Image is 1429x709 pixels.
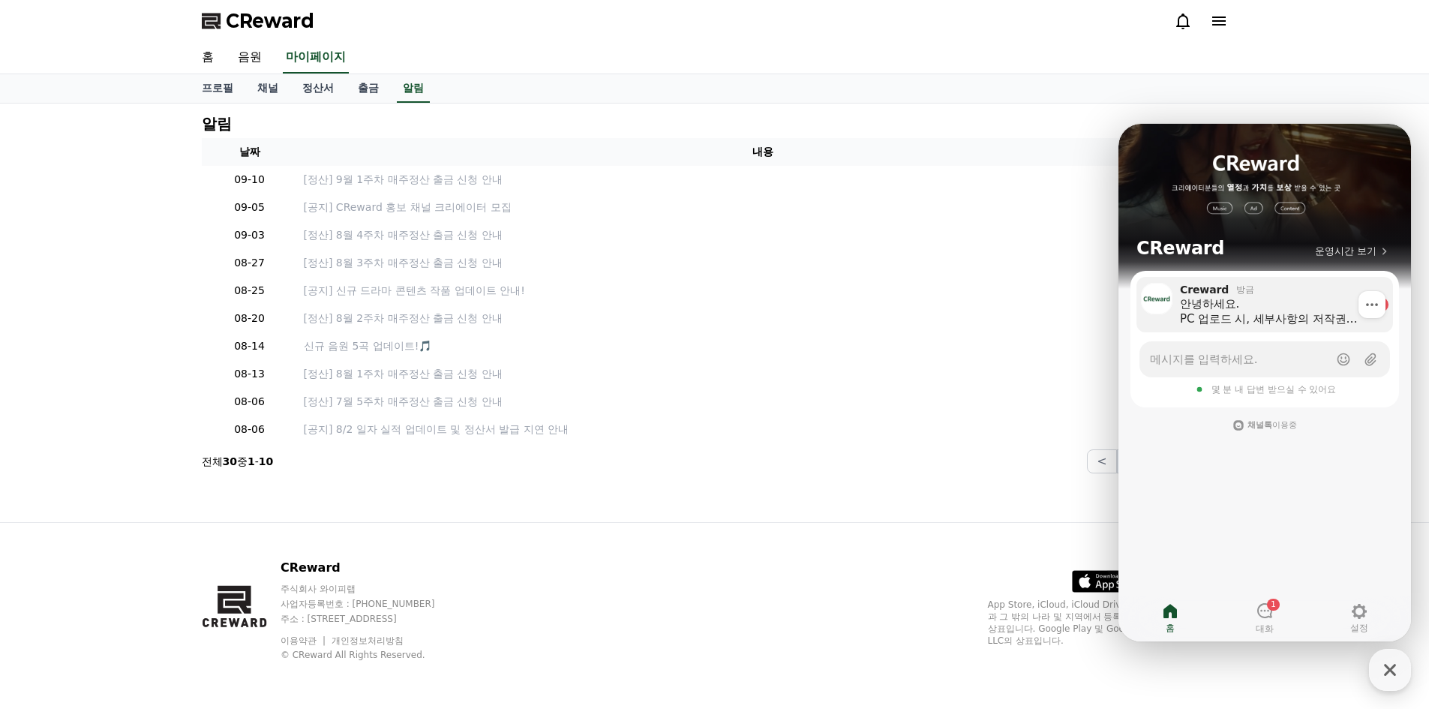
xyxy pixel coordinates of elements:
a: [공지] 8/2 일자 실적 업데이트 및 정산서 발급 지연 안내 [304,422,1222,437]
p: 08-14 [208,338,292,354]
a: 프로필 [190,74,245,103]
a: 신규 음원 5곡 업데이트!🎵 [304,338,1222,354]
h4: 알림 [202,116,232,132]
p: 08-27 [208,255,292,271]
a: 채널 [245,74,290,103]
a: [공지] 신규 드라마 콘텐츠 작품 업데이트 안내! [304,283,1222,299]
p: 08-06 [208,394,292,410]
a: [공지] CReward 홍보 채널 크리에이터 모집 [304,200,1222,215]
a: 개인정보처리방침 [332,635,404,646]
p: 주식회사 와이피랩 [281,583,464,595]
a: [정산] 7월 5주차 매주정산 출금 신청 안내 [304,394,1222,410]
span: CReward [226,9,314,33]
a: [정산] 8월 2주차 매주정산 출금 신청 안내 [304,311,1222,326]
a: 마이페이지 [283,42,349,74]
p: App Store, iCloud, iCloud Drive 및 iTunes Store는 미국과 그 밖의 나라 및 지역에서 등록된 Apple Inc.의 서비스 상표입니다. Goo... [988,599,1228,647]
p: 주소 : [STREET_ADDRESS] [281,613,464,625]
button: < [1087,449,1116,473]
a: 알림 [397,74,430,103]
th: 내용 [298,138,1228,166]
strong: 30 [223,455,237,467]
a: CReward [202,9,314,33]
a: 이용약관 [281,635,328,646]
p: 09-03 [208,227,292,243]
a: 음원 [226,42,274,74]
iframe: Channel chat [1118,124,1411,641]
strong: 1 [248,455,255,467]
button: 1 [1117,449,1144,473]
p: 09-10 [208,172,292,188]
strong: 10 [259,455,273,467]
p: 08-20 [208,311,292,326]
a: [정산] 9월 1주차 매주정산 출금 신청 안내 [304,172,1222,188]
p: © CReward All Rights Reserved. [281,649,464,661]
a: [정산] 8월 4주차 매주정산 출금 신청 안내 [304,227,1222,243]
p: 09-05 [208,200,292,215]
a: 정산서 [290,74,346,103]
a: 홈 [190,42,226,74]
a: [정산] 8월 1주차 매주정산 출금 신청 안내 [304,366,1222,382]
p: 전체 중 - [202,454,274,469]
p: 08-06 [208,422,292,437]
a: 출금 [346,74,391,103]
p: CReward [281,559,464,577]
p: 08-25 [208,283,292,299]
a: [정산] 8월 3주차 매주정산 출금 신청 안내 [304,255,1222,271]
p: 사업자등록번호 : [PHONE_NUMBER] [281,598,464,610]
th: 날짜 [202,138,298,166]
p: 08-13 [208,366,292,382]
